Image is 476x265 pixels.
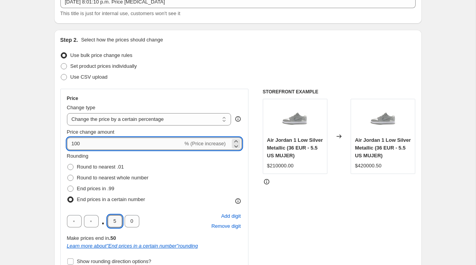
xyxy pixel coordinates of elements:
span: Add digit [221,212,241,220]
button: Remove placeholder [210,221,242,231]
h3: Price [67,95,78,102]
span: This title is just for internal use, customers won't see it [60,10,180,16]
span: Use bulk price change rules [70,52,132,58]
span: Use CSV upload [70,74,108,80]
div: $420000.50 [355,162,382,170]
i: Learn more about " End prices in a certain number " rounding [67,243,198,249]
span: Air Jordan 1 Low Silver Metallic (36 EUR - 5.5 US MUJER) [355,137,411,158]
input: ﹡ [84,215,99,227]
span: Set product prices individually [70,63,137,69]
span: Remove digit [211,222,241,230]
span: . [101,215,105,227]
h2: Step 2. [60,36,78,44]
b: .50 [109,235,116,241]
span: End prices in a certain number [77,196,145,202]
span: Price change amount [67,129,115,135]
span: Round to nearest whole number [77,175,149,181]
input: ﹡ [125,215,139,227]
span: Change type [67,105,96,110]
img: F20D3984-9104-4D7C-A939-DA1E82CA9C9D_80x.jpg [279,103,310,134]
span: Make prices end in [67,235,116,241]
span: End prices in .99 [77,186,115,191]
button: Add placeholder [220,211,242,221]
span: Round to nearest .01 [77,164,124,170]
input: ﹡ [67,215,82,227]
a: Learn more about"End prices in a certain number"rounding [67,243,198,249]
input: ﹡ [108,215,122,227]
span: Air Jordan 1 Low Silver Metallic (36 EUR - 5.5 US MUJER) [267,137,323,158]
h6: STOREFRONT EXAMPLE [263,89,416,95]
img: F20D3984-9104-4D7C-A939-DA1E82CA9C9D_80x.jpg [368,103,399,134]
p: Select how the prices should change [81,36,163,44]
div: help [234,115,242,123]
div: $210000.00 [267,162,294,170]
span: Rounding [67,153,89,159]
span: Show rounding direction options? [77,258,151,264]
span: % (Price increase) [185,141,226,146]
input: -15 [67,138,183,150]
